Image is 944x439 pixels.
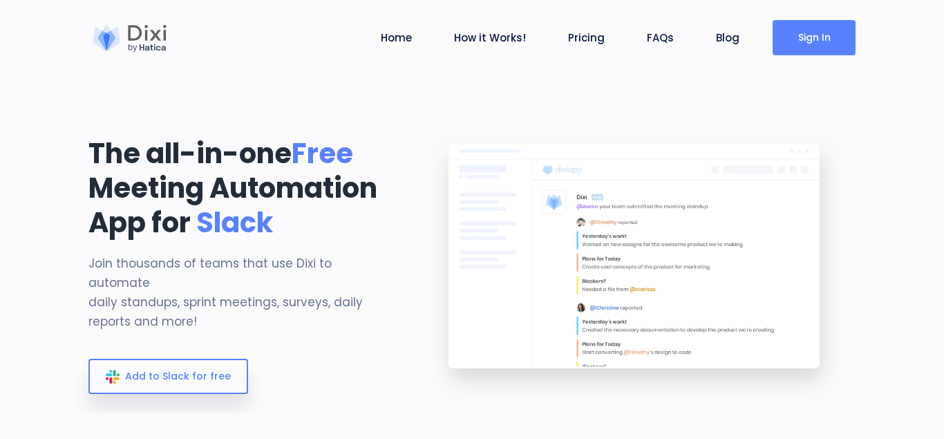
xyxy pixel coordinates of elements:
[88,254,396,331] p: Join thousands of teams that use Dixi to automate daily standups, sprint meetings, surveys, daily...
[88,359,248,394] a: Add to Slack for free
[88,136,396,240] h1: The all-in-one Meeting Automation App for
[375,30,417,46] a: Home
[292,134,353,173] span: Free
[196,203,273,242] span: Slack
[710,30,745,46] a: Blog
[417,121,856,413] img: landing-banner
[773,20,856,55] a: Sign In
[106,370,120,384] img: slack_icon_color.svg
[641,30,679,46] a: FAQs
[449,30,531,46] a: How it Works!
[125,369,231,383] span: Add to Slack for free
[563,30,610,46] a: Pricing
